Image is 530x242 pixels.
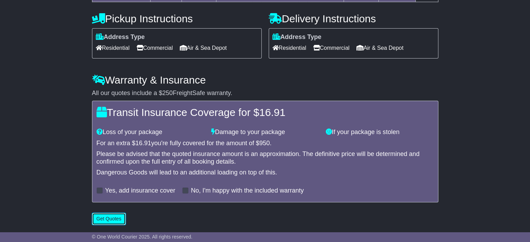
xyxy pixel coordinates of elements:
[322,128,437,136] div: If your package is stolen
[105,187,175,195] label: Yes, add insurance cover
[136,140,151,147] span: 16.91
[96,42,130,53] span: Residential
[97,169,434,177] div: Dangerous Goods will lead to an additional loading on top of this.
[97,140,434,147] div: For an extra $ you're fully covered for the amount of $ .
[92,89,438,97] div: All our quotes include a $ FreightSafe warranty.
[96,33,145,41] label: Address Type
[259,140,270,147] span: 950
[191,187,304,195] label: No, I'm happy with the included warranty
[92,74,438,86] h4: Warranty & Insurance
[97,107,434,118] h4: Transit Insurance Coverage for $
[313,42,350,53] span: Commercial
[272,33,322,41] label: Address Type
[92,213,126,225] button: Get Quotes
[356,42,404,53] span: Air & Sea Depot
[180,42,227,53] span: Air & Sea Depot
[269,13,438,24] h4: Delivery Instructions
[92,13,262,24] h4: Pickup Instructions
[259,107,285,118] span: 16.91
[97,150,434,165] div: Please be advised that the quoted insurance amount is an approximation. The definitive price will...
[208,128,322,136] div: Damage to your package
[93,128,208,136] div: Loss of your package
[162,89,173,96] span: 250
[137,42,173,53] span: Commercial
[272,42,306,53] span: Residential
[92,234,193,240] span: © One World Courier 2025. All rights reserved.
